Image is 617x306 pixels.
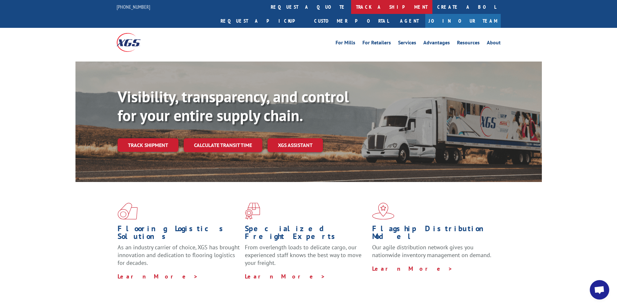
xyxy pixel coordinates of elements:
[457,40,480,47] a: Resources
[423,40,450,47] a: Advantages
[309,14,394,28] a: Customer Portal
[372,265,453,272] a: Learn More >
[336,40,355,47] a: For Mills
[118,244,240,266] span: As an industry carrier of choice, XGS has brought innovation and dedication to flooring logistics...
[245,273,326,280] a: Learn More >
[216,14,309,28] a: Request a pickup
[118,138,178,152] a: Track shipment
[487,40,501,47] a: About
[118,225,240,244] h1: Flooring Logistics Solutions
[117,4,150,10] a: [PHONE_NUMBER]
[425,14,501,28] a: Join Our Team
[245,203,260,220] img: xgs-icon-focused-on-flooring-red
[184,138,262,152] a: Calculate transit time
[362,40,391,47] a: For Retailers
[245,244,367,272] p: From overlength loads to delicate cargo, our experienced staff knows the best way to move your fr...
[394,14,425,28] a: Agent
[398,40,416,47] a: Services
[118,273,198,280] a: Learn More >
[245,225,367,244] h1: Specialized Freight Experts
[118,86,349,125] b: Visibility, transparency, and control for your entire supply chain.
[590,280,609,300] div: Open chat
[372,244,491,259] span: Our agile distribution network gives you nationwide inventory management on demand.
[118,203,138,220] img: xgs-icon-total-supply-chain-intelligence-red
[372,225,495,244] h1: Flagship Distribution Model
[268,138,323,152] a: XGS ASSISTANT
[372,203,394,220] img: xgs-icon-flagship-distribution-model-red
